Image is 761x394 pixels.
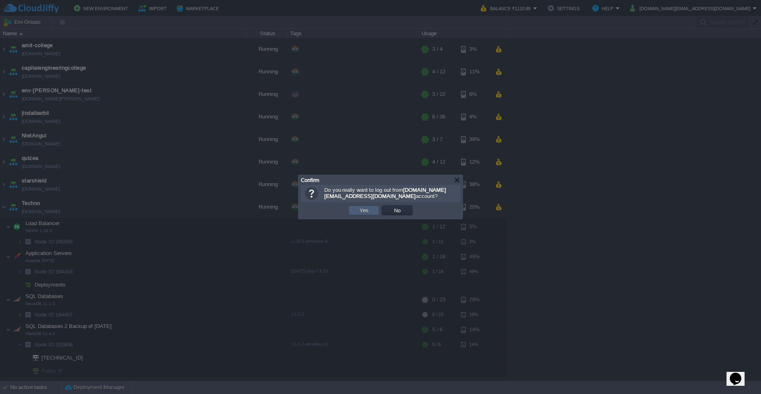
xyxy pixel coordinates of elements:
span: Do you really want to log out from account? [324,187,446,199]
span: Confirm [301,177,319,183]
b: [DOMAIN_NAME][EMAIL_ADDRESS][DOMAIN_NAME] [324,187,446,199]
iframe: chat widget [727,361,753,386]
button: Yes [357,207,371,214]
button: No [392,207,403,214]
